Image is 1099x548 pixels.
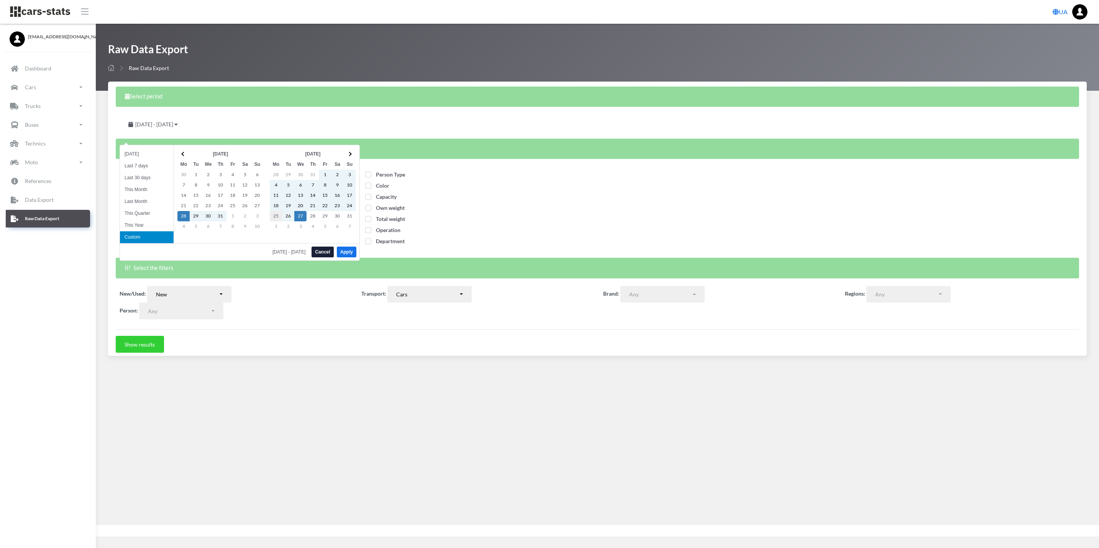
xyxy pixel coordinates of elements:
td: 6 [251,170,263,180]
td: 10 [251,221,263,232]
th: Th [307,159,319,170]
th: Su [251,159,263,170]
td: 22 [190,201,202,211]
td: 13 [251,180,263,190]
td: 28 [177,211,190,221]
td: 13 [294,190,307,201]
button: Any [139,303,223,319]
a: Technics [6,135,90,152]
td: 2 [331,170,343,180]
button: Any [620,286,705,303]
button: Any [866,286,951,303]
td: 31 [343,211,356,221]
td: 11 [270,190,282,201]
td: 24 [214,201,226,211]
td: 1 [190,170,202,180]
td: 14 [307,190,319,201]
p: Cars [25,82,36,92]
th: Tu [282,159,294,170]
p: Moto [25,157,38,167]
td: 5 [319,221,331,232]
td: 4 [226,170,239,180]
td: 5 [282,180,294,190]
button: Cancel [312,247,333,257]
th: Su [343,159,356,170]
td: 6 [294,180,307,190]
td: 8 [226,221,239,232]
td: 1 [319,170,331,180]
a: Moto [6,154,90,171]
td: 28 [307,211,319,221]
label: New/Used: [120,290,146,298]
td: 21 [177,201,190,211]
a: [EMAIL_ADDRESS][DOMAIN_NAME] [10,31,86,40]
p: Trucks [25,101,41,111]
label: Regions: [845,290,865,298]
p: References [25,176,51,186]
th: Sa [239,159,251,170]
td: 2 [282,221,294,232]
td: 5 [190,221,202,232]
td: 30 [202,211,214,221]
li: Last Month [120,196,174,208]
td: 19 [282,201,294,211]
td: 4 [307,221,319,232]
span: Total weight [365,216,405,222]
th: We [294,159,307,170]
li: Last 30 days [120,172,174,184]
td: 20 [251,190,263,201]
div: Select the filters [116,258,1079,278]
div: Cars [396,290,458,298]
td: 24 [343,201,356,211]
td: 12 [239,180,251,190]
span: Person Type [365,171,405,178]
div: Any [629,290,691,298]
td: 6 [331,221,343,232]
button: New [147,286,231,303]
a: Data Export [6,191,90,209]
td: 8 [319,180,331,190]
span: Capacity [365,193,397,200]
td: 26 [239,201,251,211]
th: Th [214,159,226,170]
a: References [6,172,90,190]
td: 7 [343,221,356,232]
td: 30 [331,211,343,221]
th: Sa [331,159,343,170]
td: 31 [214,211,226,221]
li: Last 7 days [120,160,174,172]
span: [DATE] - [DATE] [135,121,173,128]
td: 1 [226,211,239,221]
td: 16 [202,190,214,201]
td: 29 [319,211,331,221]
td: 21 [307,201,319,211]
td: 15 [190,190,202,201]
li: This Quarter [120,208,174,219]
td: 14 [177,190,190,201]
td: 29 [282,170,294,180]
th: We [202,159,214,170]
td: 3 [214,170,226,180]
td: 30 [294,170,307,180]
button: Show results [116,336,164,353]
td: 23 [331,201,343,211]
td: 4 [270,180,282,190]
th: [DATE] [282,149,343,159]
td: 7 [214,221,226,232]
td: 22 [319,201,331,211]
p: Data Export [25,195,54,204]
span: [DATE] - [DATE] [272,250,308,254]
span: Raw Data Export [129,65,169,71]
td: 27 [251,201,263,211]
td: 30 [177,170,190,180]
th: Mo [177,159,190,170]
p: Buses [25,120,39,129]
td: 4 [177,221,190,232]
th: [DATE] [190,149,251,159]
h1: Raw Data Export [108,42,188,60]
td: 10 [214,180,226,190]
td: 19 [239,190,251,201]
td: 15 [319,190,331,201]
label: Transport: [361,290,386,298]
td: 11 [226,180,239,190]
